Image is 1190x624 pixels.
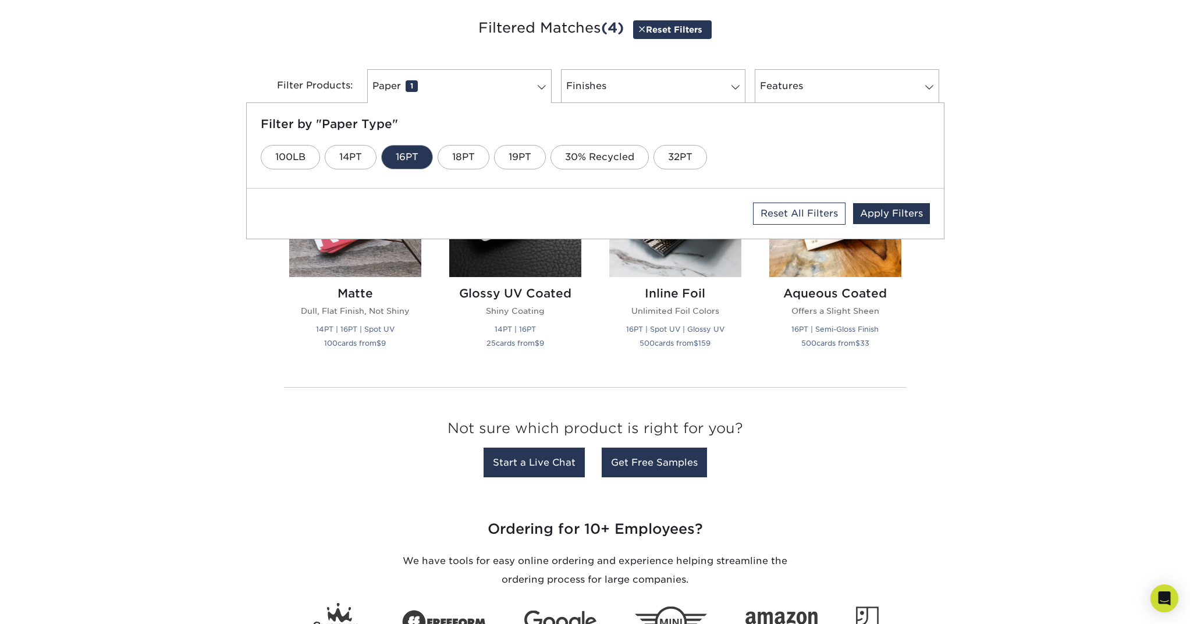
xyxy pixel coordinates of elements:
[640,339,711,348] small: cards from
[381,339,386,348] span: 9
[1150,584,1178,612] div: Open Intercom Messenger
[694,339,698,348] span: $
[324,339,338,348] span: 100
[539,339,544,348] span: 9
[602,448,707,477] a: Get Free Samples
[535,339,539,348] span: $
[755,69,939,103] a: Features
[316,325,395,334] small: 14PT | 16PT | Spot UV
[449,305,581,317] p: Shiny Coating
[698,339,711,348] span: 159
[769,305,901,317] p: Offers a Slight Sheen
[801,339,816,348] span: 500
[392,552,799,589] p: We have tools for easy online ordering and experience helping streamline the ordering process for...
[855,339,860,348] span: $
[376,339,381,348] span: $
[325,145,376,169] a: 14PT
[255,512,936,547] h3: Ordering for 10+ Employees?
[261,117,930,131] h5: Filter by "Paper Type"
[246,69,363,103] div: Filter Products:
[853,203,930,224] a: Apply Filters
[801,339,869,348] small: cards from
[561,69,745,103] a: Finishes
[601,19,624,36] span: (4)
[609,145,741,363] a: Inline Foil Business Cards Inline Foil Unlimited Foil Colors 16PT | Spot UV | Glossy UV 500cards ...
[289,286,421,300] h2: Matte
[640,339,655,348] span: 500
[609,286,741,300] h2: Inline Foil
[486,339,496,348] span: 25
[633,20,712,38] a: Reset Filters
[261,145,320,169] a: 100LB
[495,325,536,334] small: 14PT | 16PT
[860,339,869,348] span: 33
[626,325,724,334] small: 16PT | Spot UV | Glossy UV
[609,305,741,317] p: Unlimited Foil Colors
[484,448,585,477] a: Start a Live Chat
[381,145,433,169] a: 16PT
[438,145,489,169] a: 18PT
[550,145,649,169] a: 30% Recycled
[406,80,418,92] span: 1
[284,411,907,451] h3: Not sure which product is right for you?
[769,145,901,363] a: Aqueous Coated Business Cards Aqueous Coated Offers a Slight Sheen 16PT | Semi-Gloss Finish 500ca...
[494,145,546,169] a: 19PT
[324,339,386,348] small: cards from
[791,325,879,334] small: 16PT | Semi-Gloss Finish
[289,145,421,363] a: Matte Business Cards Matte Dull, Flat Finish, Not Shiny 14PT | 16PT | Spot UV 100cards from$9
[753,203,846,225] a: Reset All Filters
[449,145,581,363] a: Glossy UV Coated Business Cards Glossy UV Coated Shiny Coating 14PT | 16PT 25cards from$9
[769,286,901,300] h2: Aqueous Coated
[486,339,544,348] small: cards from
[289,305,421,317] p: Dull, Flat Finish, Not Shiny
[367,69,552,103] a: Paper1
[255,2,936,55] h3: Filtered Matches
[449,286,581,300] h2: Glossy UV Coated
[653,145,707,169] a: 32PT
